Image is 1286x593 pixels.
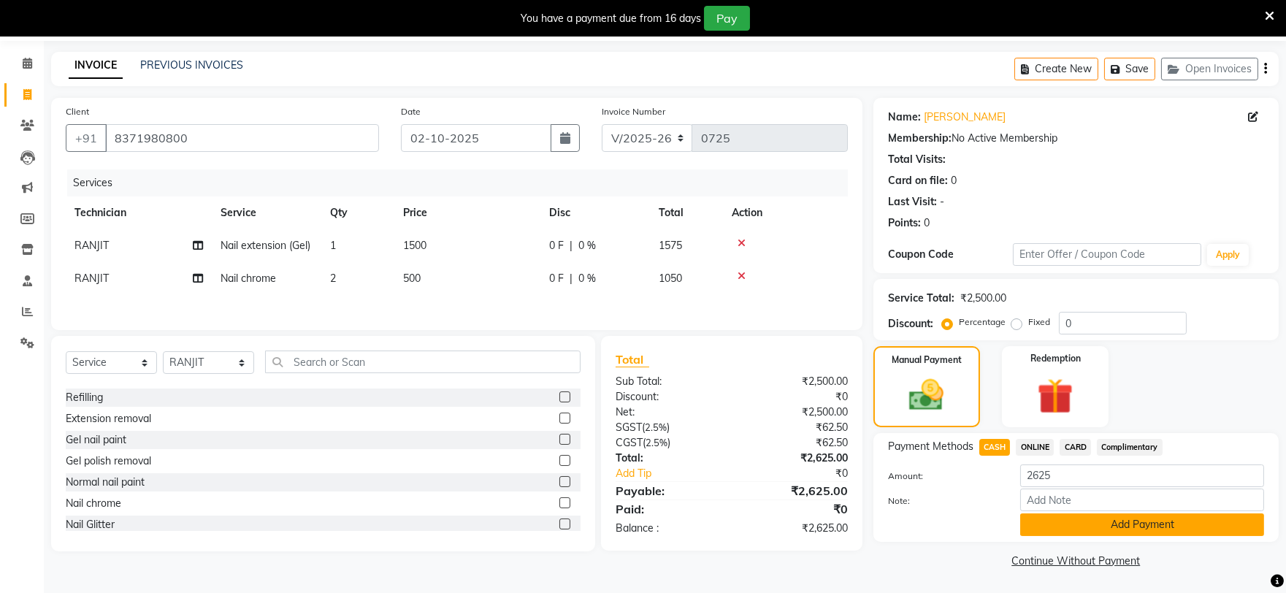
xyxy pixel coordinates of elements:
div: Extension removal [66,411,151,426]
span: Payment Methods [888,439,973,454]
div: Total: [605,451,732,466]
span: 500 [403,272,421,285]
div: ( ) [605,435,732,451]
th: Technician [66,196,212,229]
div: Name: [888,110,921,125]
div: Normal nail paint [66,475,145,490]
span: CARD [1060,439,1091,456]
span: ONLINE [1016,439,1054,456]
th: Total [650,196,723,229]
span: 1500 [403,239,426,252]
label: Manual Payment [892,353,962,367]
img: _cash.svg [898,375,954,415]
label: Redemption [1030,352,1081,365]
div: Refilling [66,390,103,405]
span: Nail extension (Gel) [221,239,310,252]
div: Nail chrome [66,496,121,511]
span: 2.5% [645,421,667,433]
div: Services [67,169,859,196]
button: Save [1104,58,1155,80]
button: Apply [1207,244,1249,266]
span: Total [616,352,649,367]
span: CGST [616,436,643,449]
th: Price [394,196,540,229]
input: Add Note [1020,489,1264,511]
div: Gel nail paint [66,432,126,448]
div: ₹0 [753,466,859,481]
span: 2.5% [646,437,667,448]
input: Enter Offer / Coupon Code [1013,243,1201,266]
span: 2 [330,272,336,285]
span: 1 [330,239,336,252]
div: ₹2,500.00 [732,374,859,389]
div: Net: [605,405,732,420]
span: RANJIT [74,272,109,285]
th: Qty [321,196,394,229]
div: Membership: [888,131,952,146]
div: ₹2,625.00 [732,451,859,466]
span: SGST [616,421,642,434]
div: Gel polish removal [66,454,151,469]
div: ₹2,625.00 [732,521,859,536]
div: Discount: [888,316,933,332]
label: Date [401,105,421,118]
label: Client [66,105,89,118]
div: 0 [951,173,957,188]
span: 1050 [659,272,682,285]
label: Amount: [877,470,1010,483]
div: ( ) [605,420,732,435]
div: Nail Glitter [66,517,115,532]
button: Pay [704,6,750,31]
span: 0 % [578,238,596,253]
div: Last Visit: [888,194,937,210]
span: 1575 [659,239,682,252]
div: Paid: [605,500,732,518]
span: 0 % [578,271,596,286]
input: Search or Scan [265,351,581,373]
div: ₹2,500.00 [732,405,859,420]
label: Percentage [959,315,1006,329]
div: ₹0 [732,500,859,518]
a: Continue Without Payment [876,554,1276,569]
div: Service Total: [888,291,954,306]
div: You have a payment due from 16 days [521,11,701,26]
div: Total Visits: [888,152,946,167]
label: Invoice Number [602,105,665,118]
th: Action [723,196,848,229]
span: 0 F [549,271,564,286]
a: INVOICE [69,53,123,79]
span: Complimentary [1097,439,1163,456]
a: [PERSON_NAME] [924,110,1006,125]
label: Fixed [1028,315,1050,329]
div: Balance : [605,521,732,536]
div: Payable: [605,482,732,500]
span: CASH [979,439,1011,456]
span: | [570,271,573,286]
button: +91 [66,124,107,152]
img: _gift.svg [1026,374,1084,418]
span: 0 F [549,238,564,253]
label: Note: [877,494,1010,508]
th: Disc [540,196,650,229]
div: Sub Total: [605,374,732,389]
div: Points: [888,215,921,231]
th: Service [212,196,321,229]
div: 0 [924,215,930,231]
a: Add Tip [605,466,753,481]
span: Nail chrome [221,272,276,285]
div: ₹62.50 [732,420,859,435]
div: ₹2,500.00 [960,291,1006,306]
div: - [940,194,944,210]
input: Amount [1020,464,1264,487]
div: Card on file: [888,173,948,188]
button: Open Invoices [1161,58,1258,80]
div: ₹2,625.00 [732,482,859,500]
a: PREVIOUS INVOICES [140,58,243,72]
span: | [570,238,573,253]
span: RANJIT [74,239,109,252]
div: ₹62.50 [732,435,859,451]
div: Coupon Code [888,247,1014,262]
div: Discount: [605,389,732,405]
div: ₹0 [732,389,859,405]
input: Search by Name/Mobile/Email/Code [105,124,379,152]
